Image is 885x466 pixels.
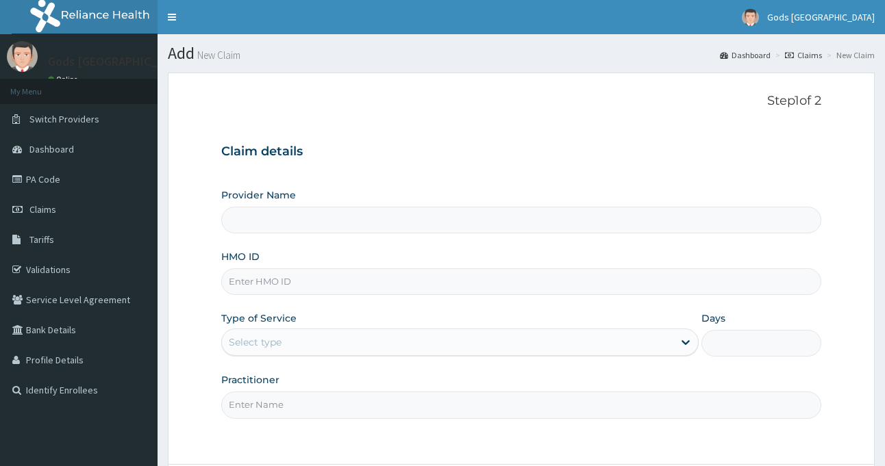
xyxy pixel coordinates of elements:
h3: Claim details [221,144,821,159]
span: Dashboard [29,143,74,155]
label: Practitioner [221,373,279,387]
a: Dashboard [720,49,771,61]
label: Days [701,311,725,325]
a: Online [48,75,81,84]
span: Switch Providers [29,113,99,125]
img: User Image [742,9,759,26]
input: Enter Name [221,391,821,418]
label: HMO ID [221,250,260,263]
small: New Claim [195,50,240,60]
img: User Image [7,41,38,72]
input: Enter HMO ID [221,268,821,295]
li: New Claim [823,49,875,61]
p: Step 1 of 2 [221,94,821,109]
label: Provider Name [221,188,296,202]
p: Gods [GEOGRAPHIC_DATA] [48,55,190,68]
label: Type of Service [221,311,297,325]
h1: Add [168,44,875,62]
span: Tariffs [29,233,54,246]
span: Gods [GEOGRAPHIC_DATA] [767,11,875,23]
div: Select type [229,335,282,349]
a: Claims [785,49,822,61]
span: Claims [29,203,56,216]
